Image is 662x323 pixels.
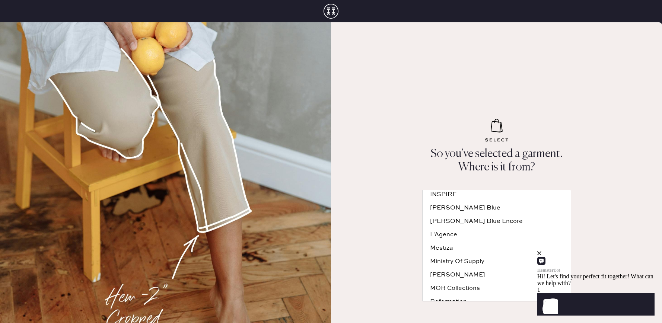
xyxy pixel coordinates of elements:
p: So you’ve selected a garment. Where is it from? [418,147,575,174]
div: [PERSON_NAME] [430,272,563,278]
div: L'Agence [430,232,563,238]
div: Reformation [430,299,563,305]
iframe: Front Chat [537,223,660,322]
div: Ministry Of Supply [430,259,563,265]
div: MOR Collections [430,285,563,291]
div: INSPIRE [430,192,563,198]
div: [PERSON_NAME] Blue [430,205,563,211]
div: Mestiza [430,245,563,251]
img: 29f81abb-8b67-4310-9eda-47f93fc590c9_select.svg [479,119,514,143]
div: [PERSON_NAME] Blue Encore [430,218,563,224]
